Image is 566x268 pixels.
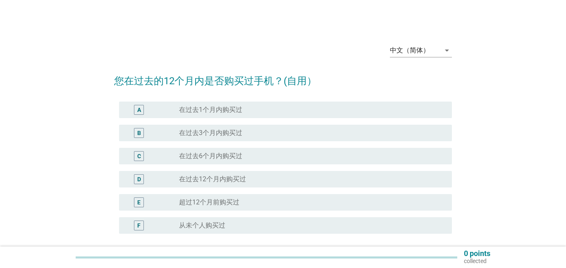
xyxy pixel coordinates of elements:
label: 在过去6个月内购买过 [179,152,242,160]
div: F [137,221,141,230]
i: arrow_drop_down [442,45,452,55]
div: A [137,106,141,114]
label: 在过去3个月内购买过 [179,129,242,137]
label: 在过去12个月内购买过 [179,175,246,183]
h2: 您在过去的12个月内是否购买过手机？(自用） [114,65,452,88]
p: 0 points [464,250,490,257]
div: D [137,175,141,184]
div: E [137,198,141,207]
label: 在过去1个月内购买过 [179,106,242,114]
label: 从未个人购买过 [179,221,225,230]
p: collected [464,257,490,265]
label: 超过12个月前购买过 [179,198,239,206]
div: B [137,129,141,138]
div: 中文（简体） [390,47,430,54]
div: C [137,152,141,161]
